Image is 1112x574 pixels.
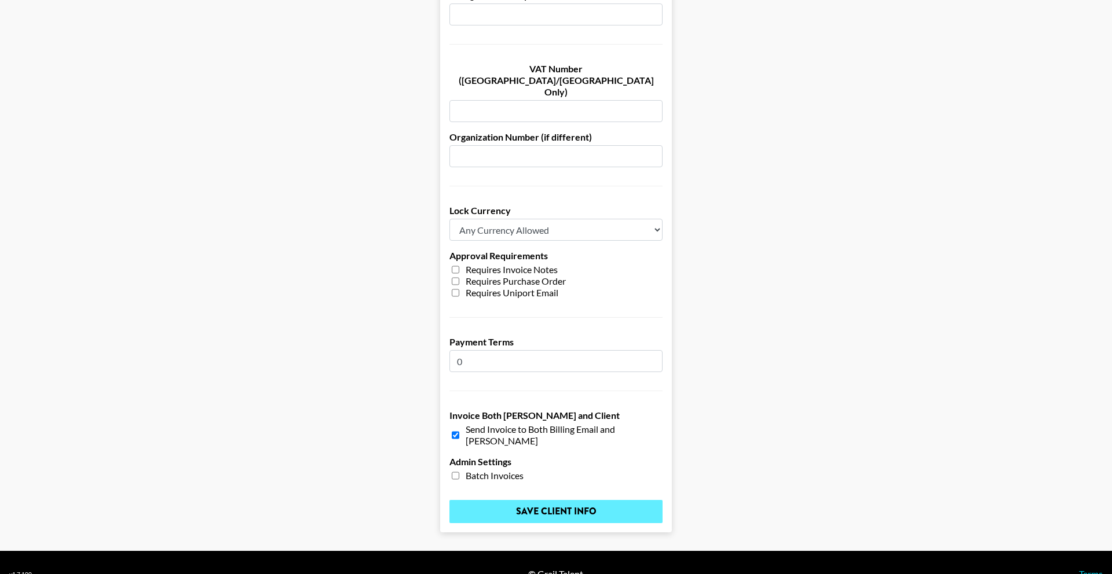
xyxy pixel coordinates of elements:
span: Requires Invoice Notes [466,264,558,275]
label: VAT Number ([GEOGRAPHIC_DATA]/[GEOGRAPHIC_DATA] Only) [449,63,663,98]
span: Requires Purchase Order [466,275,566,287]
label: Approval Requirements [449,250,663,262]
label: Admin Settings [449,456,663,468]
span: Requires Uniport Email [466,287,558,299]
label: Lock Currency [449,205,663,216]
span: Batch Invoices [466,470,524,481]
label: Invoice Both [PERSON_NAME] and Client [449,410,663,421]
label: Payment Terms [449,336,663,348]
span: Send Invoice to Both Billing Email and [PERSON_NAME] [466,424,663,447]
input: Save Client Info [449,500,663,523]
label: Organization Number (if different) [449,131,663,143]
